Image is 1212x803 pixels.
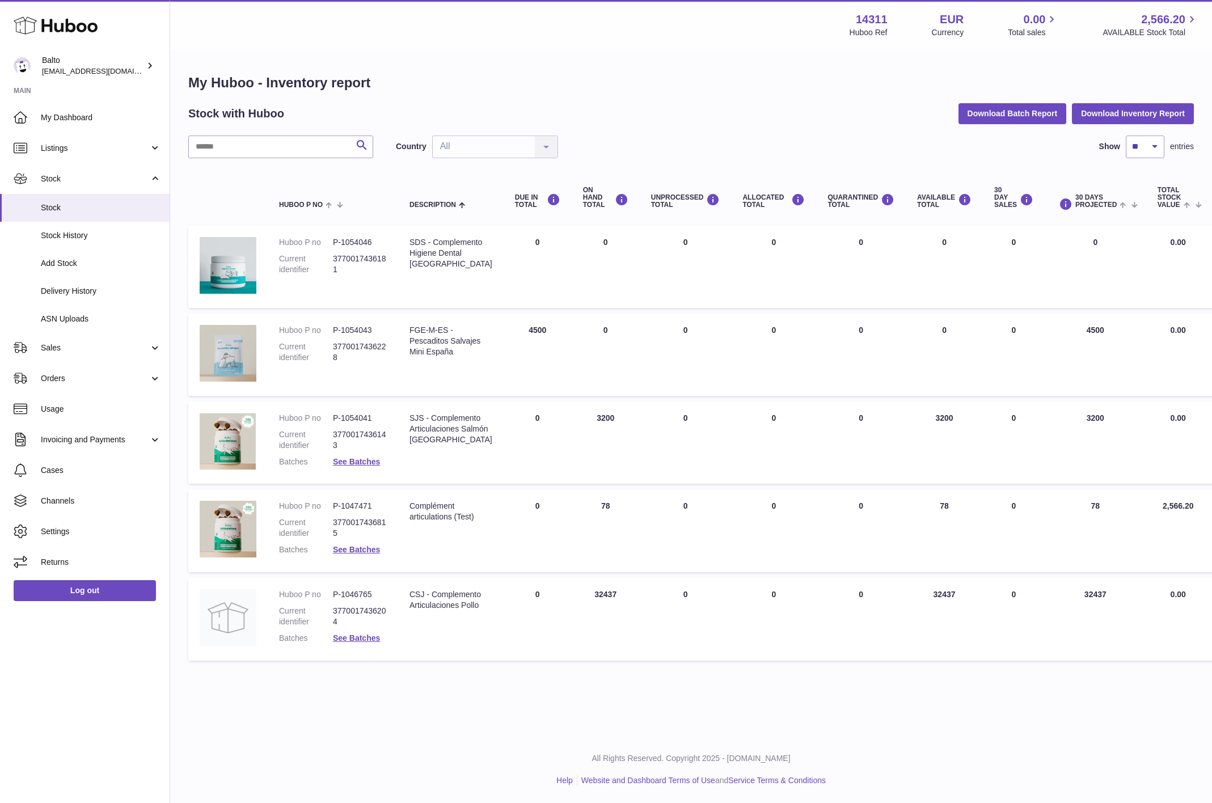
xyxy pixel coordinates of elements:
span: 0.00 [1171,590,1186,599]
span: 0.00 [1171,326,1186,335]
img: calexander@softion.consulting [14,57,31,74]
span: 2,566.20 [1163,501,1194,510]
div: FGE-M-ES - Pescaditos Salvajes Mini España [409,325,492,357]
div: 30 DAY SALES [994,187,1033,209]
span: 0 [859,413,863,422]
span: Invoicing and Payments [41,434,149,445]
td: 0 [640,226,732,308]
td: 3200 [572,401,640,484]
div: Balto [42,55,144,77]
a: 2,566.20 AVAILABLE Stock Total [1103,12,1198,38]
span: Returns [41,557,161,568]
label: Show [1099,141,1120,152]
dt: Huboo P no [279,325,333,336]
td: 0 [1045,226,1146,308]
td: 0 [983,578,1045,661]
span: Usage [41,404,161,415]
dt: Batches [279,544,333,555]
td: 4500 [1045,314,1146,396]
td: 0 [731,314,816,396]
td: 78 [1045,489,1146,572]
dt: Current identifier [279,429,333,451]
strong: EUR [940,12,964,27]
a: Log out [14,580,156,601]
a: 0.00 Total sales [1008,12,1058,38]
button: Download Inventory Report [1072,103,1194,124]
div: ALLOCATED Total [742,193,805,209]
dt: Batches [279,457,333,467]
td: 0 [504,489,572,572]
div: QUARANTINED Total [827,193,894,209]
span: 0 [859,501,863,510]
dd: P-1054046 [333,237,387,248]
td: 3200 [1045,401,1146,484]
div: Currency [932,27,964,38]
dd: 3770017436143 [333,429,387,451]
dt: Huboo P no [279,413,333,424]
button: Download Batch Report [958,103,1067,124]
img: product image [200,237,256,294]
div: UNPROCESSED Total [651,193,720,209]
span: Description [409,201,456,209]
a: See Batches [333,457,380,466]
td: 0 [983,314,1045,396]
dt: Current identifier [279,341,333,363]
span: Sales [41,343,149,353]
td: 0 [731,578,816,661]
td: 78 [572,489,640,572]
dt: Huboo P no [279,237,333,248]
dd: 3770017436181 [333,253,387,275]
div: ON HAND Total [583,187,628,209]
td: 0 [640,314,732,396]
td: 0 [731,401,816,484]
td: 0 [983,489,1045,572]
h2: Stock with Huboo [188,106,284,121]
strong: 14311 [856,12,888,27]
span: AVAILABLE Stock Total [1103,27,1198,38]
td: 4500 [504,314,572,396]
td: 0 [504,226,572,308]
img: product image [200,413,256,470]
span: Listings [41,143,149,154]
img: product image [200,589,256,646]
dt: Huboo P no [279,501,333,512]
a: Website and Dashboard Terms of Use [581,776,715,785]
dt: Current identifier [279,517,333,539]
td: 32437 [572,578,640,661]
dd: 3770017436815 [333,517,387,539]
a: Service Terms & Conditions [728,776,826,785]
td: 0 [731,489,816,572]
td: 0 [640,401,732,484]
dd: P-1054041 [333,413,387,424]
span: 0.00 [1024,12,1046,27]
td: 0 [640,578,732,661]
dt: Huboo P no [279,589,333,600]
span: Total stock value [1158,187,1181,209]
span: Settings [41,526,161,537]
span: ASN Uploads [41,314,161,324]
span: Stock History [41,230,161,241]
span: Huboo P no [279,201,323,209]
span: 0.00 [1171,238,1186,247]
div: SJS - Complemento Articulaciones Salmón [GEOGRAPHIC_DATA] [409,413,492,445]
div: AVAILABLE Total [917,193,972,209]
td: 0 [983,401,1045,484]
h1: My Huboo - Inventory report [188,74,1194,92]
span: Stock [41,174,149,184]
li: and [577,775,826,786]
a: See Batches [333,545,380,554]
td: 32437 [1045,578,1146,661]
span: Delivery History [41,286,161,297]
td: 0 [572,314,640,396]
div: CSJ - Complemento Articulaciones Pollo [409,589,492,611]
span: 2,566.20 [1141,12,1185,27]
dt: Batches [279,633,333,644]
a: See Batches [333,633,380,643]
span: 30 DAYS PROJECTED [1075,194,1117,209]
p: All Rights Reserved. Copyright 2025 - [DOMAIN_NAME] [179,753,1203,764]
dd: P-1054043 [333,325,387,336]
span: 0 [859,326,863,335]
td: 3200 [906,401,983,484]
div: Complément articulations (Test) [409,501,492,522]
span: Stock [41,202,161,213]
